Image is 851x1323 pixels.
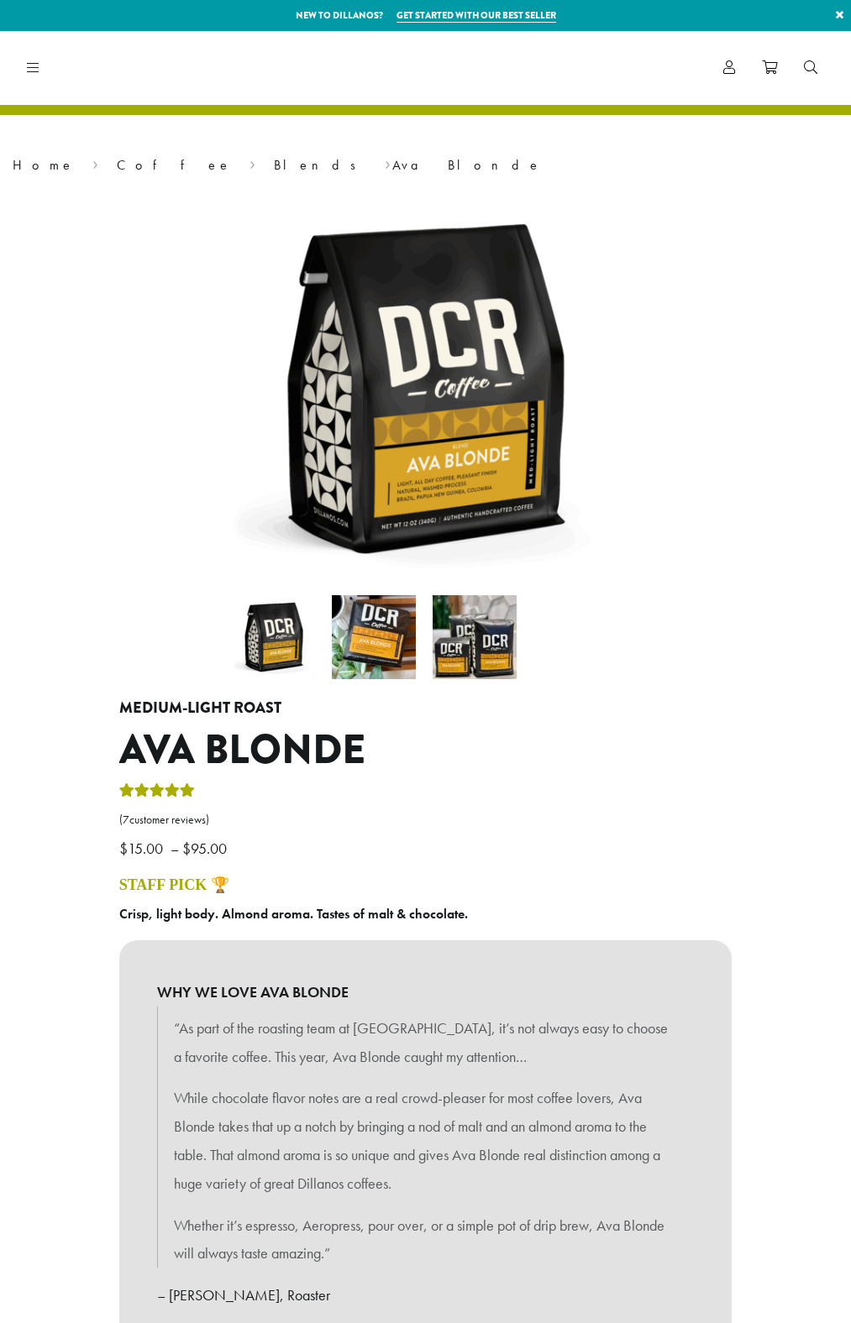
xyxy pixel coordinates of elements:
a: (7customer reviews) [119,812,733,829]
p: While chocolate flavor notes are a real crowd-pleaser for most coffee lovers, Ava Blonde takes th... [174,1084,678,1197]
bdi: 95.00 [182,839,231,858]
div: Rated 5.00 out of 5 [119,781,195,806]
b: Crisp, light body. Almond aroma. Tastes of malt & chocolate. [119,905,468,923]
a: Get started with our best seller [397,8,556,23]
span: › [92,149,98,175]
span: › [385,149,391,175]
nav: Breadcrumb [13,155,838,175]
img: Ava Blonde [232,595,316,679]
a: Home [13,156,75,174]
h4: Medium-Light Roast [119,699,733,718]
a: Coffee [117,156,232,174]
span: › [250,149,255,175]
bdi: 15.00 [119,839,167,858]
span: – [171,839,179,858]
p: “As part of the roasting team at [GEOGRAPHIC_DATA], it’s not always easy to choose a favorite cof... [174,1014,678,1071]
img: Ava Blonde - Image 3 [433,595,517,679]
p: – [PERSON_NAME], Roaster [157,1281,695,1310]
span: $ [119,839,128,858]
a: Search [791,54,831,81]
span: $ [182,839,191,858]
span: 7 [123,813,129,827]
h1: Ava Blonde [119,726,733,775]
a: Blends [274,156,367,174]
img: Ava Blonde - Image 2 [332,595,416,679]
p: Whether it’s espresso, Aeropress, pour over, or a simple pot of drip brew, Ava Blonde will always... [174,1211,678,1268]
b: WHY WE LOVE AVA BLONDE [157,978,695,1007]
a: STAFF PICK 🏆 [119,876,229,893]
